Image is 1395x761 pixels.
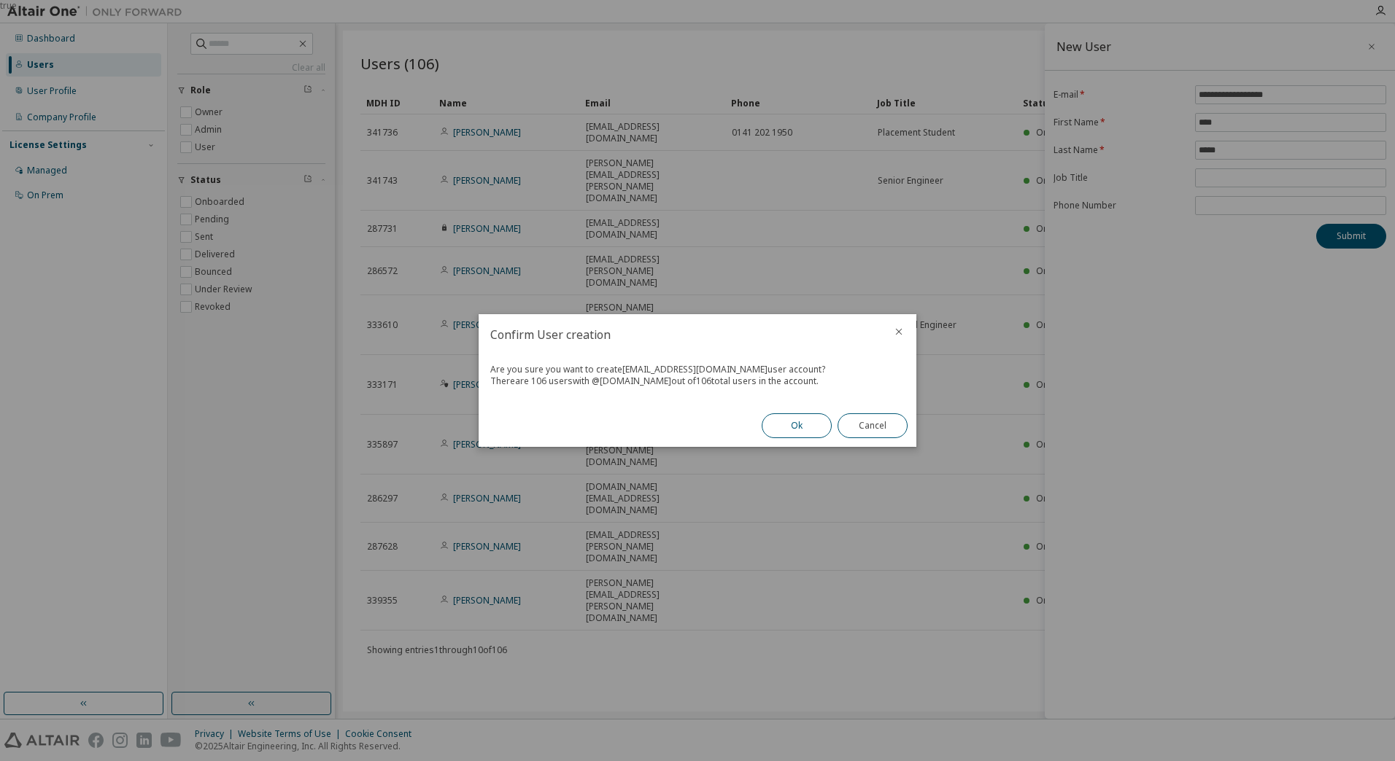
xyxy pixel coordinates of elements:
[490,375,905,387] div: There are 106 users with @ [DOMAIN_NAME] out of 106 total users in the account.
[490,364,905,375] div: Are you sure you want to create [EMAIL_ADDRESS][DOMAIN_NAME] user account?
[762,413,832,438] button: Ok
[479,314,881,355] h2: Confirm User creation
[893,326,905,337] button: close
[838,413,908,438] button: Cancel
